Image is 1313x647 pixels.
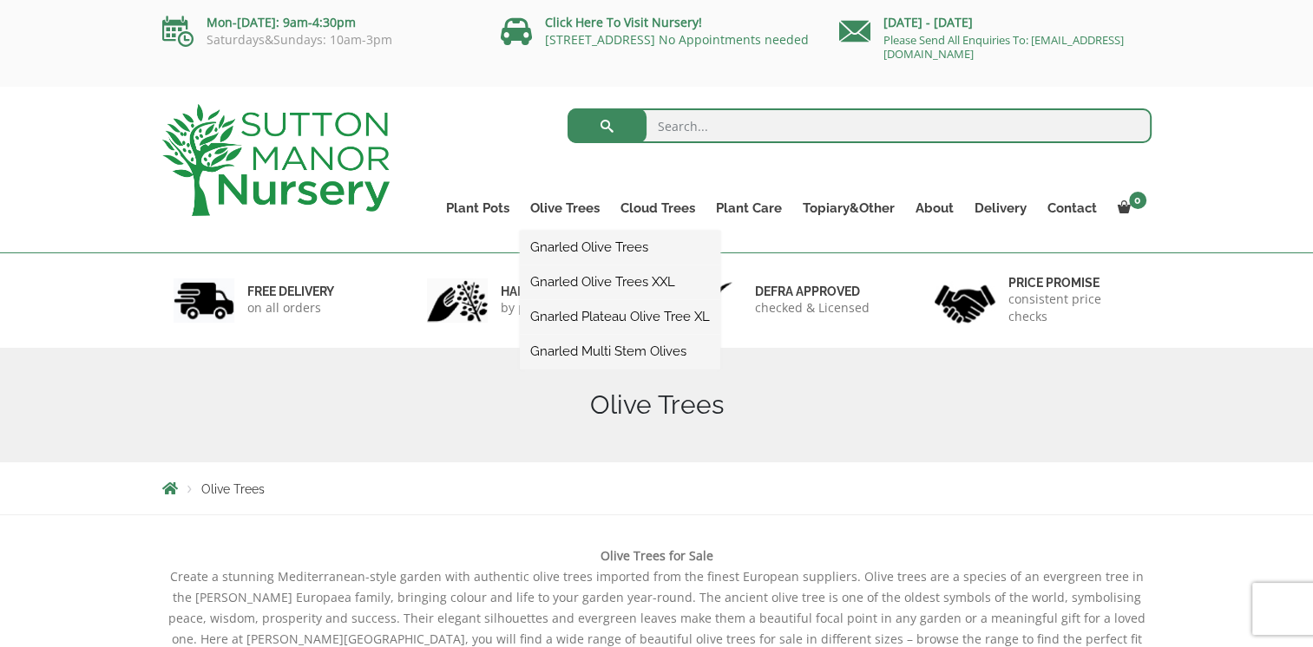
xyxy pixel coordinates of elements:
img: 1.jpg [174,278,234,323]
a: Click Here To Visit Nursery! [545,14,702,30]
nav: Breadcrumbs [162,481,1152,495]
img: 4.jpg [935,274,995,327]
p: checked & Licensed [755,299,870,317]
a: Topiary&Other [792,196,905,220]
a: Contact [1037,196,1107,220]
a: Gnarled Olive Trees [520,234,720,260]
a: Delivery [964,196,1037,220]
a: Cloud Trees [610,196,706,220]
img: logo [162,104,390,216]
a: About [905,196,964,220]
p: [DATE] - [DATE] [839,12,1152,33]
span: Olive Trees [201,482,265,496]
a: [STREET_ADDRESS] No Appointments needed [545,31,809,48]
a: Gnarled Olive Trees XXL [520,269,720,295]
img: 2.jpg [427,278,488,323]
b: Olive Trees for Sale [601,547,713,564]
p: consistent price checks [1008,291,1140,325]
h6: Defra approved [755,284,870,299]
h6: FREE DELIVERY [247,284,334,299]
a: 0 [1107,196,1152,220]
p: by professionals [501,299,596,317]
a: Olive Trees [520,196,610,220]
a: Gnarled Plateau Olive Tree XL [520,304,720,330]
input: Search... [568,108,1152,143]
a: Gnarled Multi Stem Olives [520,338,720,364]
h6: hand picked [501,284,596,299]
p: on all orders [247,299,334,317]
p: Mon-[DATE]: 9am-4:30pm [162,12,475,33]
h6: Price promise [1008,275,1140,291]
h1: Olive Trees [162,389,1152,421]
a: Please Send All Enquiries To: [EMAIL_ADDRESS][DOMAIN_NAME] [883,32,1124,62]
a: Plant Care [706,196,792,220]
span: 0 [1129,192,1146,209]
p: Saturdays&Sundays: 10am-3pm [162,33,475,47]
a: Plant Pots [436,196,520,220]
